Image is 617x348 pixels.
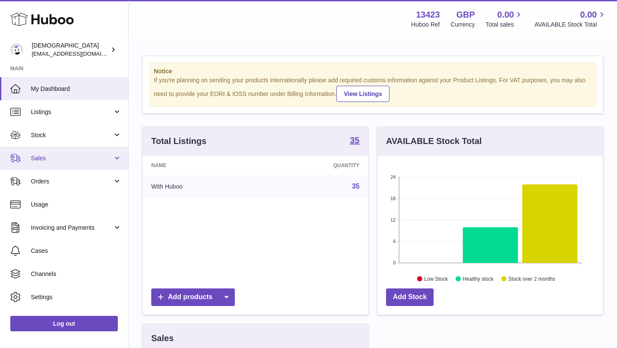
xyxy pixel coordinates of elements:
text: 18 [390,196,395,201]
a: 0.00 AVAILABLE Stock Total [534,9,607,29]
span: Usage [31,201,122,209]
a: Log out [10,316,118,331]
span: 0.00 [497,9,514,21]
a: 35 [350,136,359,146]
span: Invoicing and Payments [31,224,113,232]
a: 0.00 Total sales [485,9,524,29]
strong: 13423 [416,9,440,21]
strong: Notice [154,67,592,75]
text: 12 [390,217,395,222]
div: Currency [451,21,475,29]
span: Orders [31,177,113,186]
th: Quantity [261,156,368,175]
span: Stock [31,131,113,139]
strong: GBP [456,9,475,21]
h3: AVAILABLE Stock Total [386,135,482,147]
a: Add products [151,288,235,306]
span: Listings [31,108,113,116]
text: Healthy stock [463,276,494,282]
span: [EMAIL_ADDRESS][DOMAIN_NAME] [32,50,126,57]
h3: Sales [151,333,174,344]
span: Channels [31,270,122,278]
text: 24 [390,174,395,180]
th: Name [143,156,261,175]
text: 0 [393,260,395,265]
text: 6 [393,239,395,244]
h3: Total Listings [151,135,207,147]
div: If you're planning on sending your products internationally please add required customs informati... [154,76,592,102]
div: Huboo Ref [411,21,440,29]
span: Sales [31,154,113,162]
td: With Huboo [143,175,261,198]
span: AVAILABLE Stock Total [534,21,607,29]
text: Low Stock [424,276,448,282]
span: 0.00 [580,9,597,21]
a: View Listings [336,86,389,102]
a: Add Stock [386,288,434,306]
span: Cases [31,247,122,255]
span: Settings [31,293,122,301]
span: My Dashboard [31,85,122,93]
span: Total sales [485,21,524,29]
strong: 35 [350,136,359,144]
img: olgazyuz@outlook.com [10,43,23,56]
a: 35 [352,183,359,190]
div: [DEMOGRAPHIC_DATA] [32,42,109,58]
text: Stock over 2 months [508,276,555,282]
